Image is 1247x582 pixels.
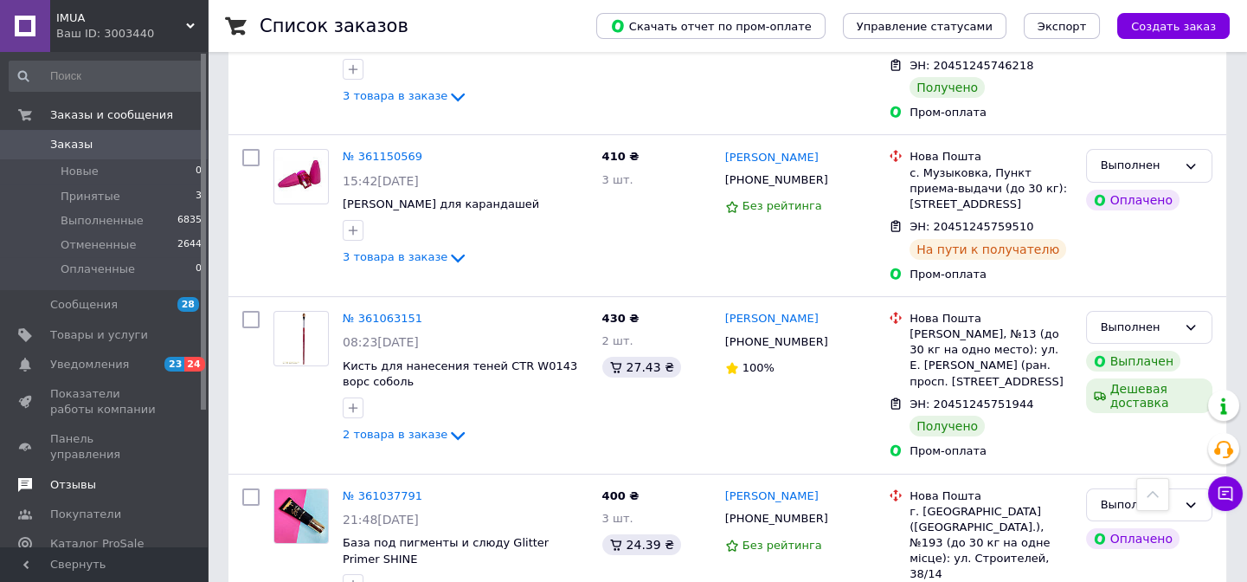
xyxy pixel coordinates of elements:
[1208,476,1243,511] button: Чат с покупателем
[725,150,819,166] a: [PERSON_NAME]
[910,239,1066,260] div: На пути к получателю
[343,489,422,502] a: № 361037791
[50,297,118,313] span: Сообщения
[61,164,99,179] span: Новые
[1117,13,1230,39] button: Создать заказ
[1101,319,1177,337] div: Выполнен
[177,237,202,253] span: 2644
[1024,13,1100,39] button: Экспорт
[343,89,468,102] a: 3 товара в заказе
[343,197,539,210] a: [PERSON_NAME] для карандашей
[50,536,144,552] span: Каталог ProSale
[910,105,1071,120] div: Пром-оплата
[742,539,822,552] span: Без рейтинга
[722,508,832,530] div: [PHONE_NUMBER]
[602,312,640,325] span: 430 ₴
[50,431,160,462] span: Панель управления
[857,20,993,33] span: Управление статусами
[602,489,640,502] span: 400 ₴
[596,13,826,39] button: Скачать отчет по пром-оплате
[56,10,186,26] span: IMUA
[725,488,819,505] a: [PERSON_NAME]
[725,311,819,327] a: [PERSON_NAME]
[343,428,468,441] a: 2 товара в заказе
[742,199,822,212] span: Без рейтинга
[61,189,120,204] span: Принятые
[343,89,447,102] span: 3 товара в заказе
[1086,378,1212,413] div: Дешевая доставка
[910,59,1033,72] span: ЭН: 20451245746218
[196,189,202,204] span: 3
[602,150,640,163] span: 410 ₴
[742,361,775,374] span: 100%
[610,18,812,34] span: Скачать отчет по пром-оплате
[50,477,96,493] span: Отзывы
[196,164,202,179] span: 0
[50,386,160,417] span: Показатели работы компании
[50,507,121,522] span: Покупатели
[1101,496,1177,514] div: Выполнен
[343,359,577,389] a: Кисть для нанесения теней CTR W0143 ворс соболь
[273,149,329,204] a: Фото товару
[1038,20,1086,33] span: Экспорт
[1086,190,1180,210] div: Оплачено
[722,169,832,191] div: [PHONE_NUMBER]
[910,327,1071,390] div: [PERSON_NAME], №13 (до 30 кг на одно место): ул. Е. [PERSON_NAME] (ран. просп. [STREET_ADDRESS]
[910,267,1071,282] div: Пром-оплата
[50,357,129,372] span: Уведомления
[343,536,549,566] a: База под пигменты и слюду Glitter Primer SHINE
[602,357,681,378] div: 27.43 ₴
[282,312,320,365] img: Фото товару
[910,443,1071,459] div: Пром-оплата
[50,107,173,123] span: Заказы и сообщения
[602,512,633,525] span: 3 шт.
[343,250,468,263] a: 3 товара в заказе
[910,165,1071,213] div: с. Музыковка, Пункт приема-выдачи (до 30 кг): [STREET_ADDRESS]
[910,416,985,436] div: Получено
[196,262,202,277] span: 0
[274,157,328,197] img: Фото товару
[273,311,329,366] a: Фото товару
[9,61,203,92] input: Поиск
[910,77,985,98] div: Получено
[602,334,633,347] span: 2 шт.
[273,488,329,544] a: Фото товару
[1100,19,1230,32] a: Создать заказ
[1101,157,1177,175] div: Выполнен
[843,13,1006,39] button: Управление статусами
[910,220,1033,233] span: ЭН: 20451245759510
[343,312,422,325] a: № 361063151
[343,513,419,527] span: 21:48[DATE]
[343,428,447,441] span: 2 товара в заказе
[61,237,136,253] span: Отмененные
[910,488,1071,504] div: Нова Пошта
[56,26,208,42] div: Ваш ID: 3003440
[343,150,422,163] a: № 361150569
[1131,20,1216,33] span: Создать заказ
[1086,528,1180,549] div: Оплачено
[343,250,447,263] span: 3 товара в заказе
[50,327,148,343] span: Товары и услуги
[910,311,1071,327] div: Нова Пошта
[184,357,204,372] span: 24
[602,534,681,555] div: 24.39 ₴
[274,489,328,543] img: Фото товару
[164,357,184,372] span: 23
[260,16,408,36] h1: Список заказов
[177,213,202,229] span: 6835
[1086,351,1180,372] div: Выплачен
[61,213,144,229] span: Выполненные
[343,335,419,349] span: 08:23[DATE]
[50,137,93,152] span: Заказы
[910,398,1033,411] span: ЭН: 20451245751944
[602,173,633,186] span: 3 шт.
[177,297,199,312] span: 28
[61,262,135,277] span: Оплаченные
[343,174,419,188] span: 15:42[DATE]
[722,331,832,353] div: [PHONE_NUMBER]
[910,149,1071,165] div: Нова Пошта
